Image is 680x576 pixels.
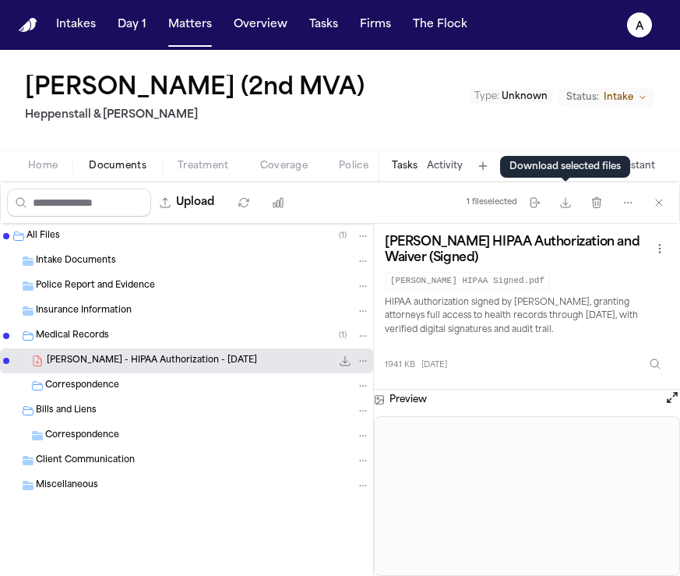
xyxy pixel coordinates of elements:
span: [PERSON_NAME] - HIPAA Authorization - [DATE] [47,355,257,368]
button: Add Task [472,155,494,177]
button: Tasks [392,160,418,172]
span: Police Report and Evidence [36,280,155,293]
div: Download selected files [500,156,630,178]
span: Unknown [502,92,548,101]
button: Edit Type: Unknown [470,89,552,104]
span: Assistant [612,160,655,172]
button: Open preview [664,390,680,405]
button: Create Immediate Task [503,155,525,177]
code: [PERSON_NAME] HIPAA Signed.pdf [385,272,550,290]
span: All Files [26,230,60,243]
button: Make a Call [534,155,556,177]
span: Correspondence [45,429,119,443]
text: A [636,21,644,32]
span: Intake Documents [36,255,116,268]
h3: [PERSON_NAME] HIPAA Authorization and Waiver (Signed) [385,235,650,266]
span: Documents [89,160,146,172]
span: Treatment [178,160,229,172]
span: Correspondence [45,380,119,393]
span: Police [339,160,368,172]
span: Intake [604,91,633,104]
button: Matters [162,11,218,39]
span: ( 1 ) [339,331,347,340]
a: Home [19,18,37,33]
button: Change status from Intake [558,88,655,107]
span: Status: [566,91,599,104]
span: Type : [474,92,499,101]
input: Search files [7,189,151,217]
button: Day 1 [111,11,153,39]
button: Intakes [50,11,102,39]
span: Client Communication [36,454,135,468]
span: Insurance Information [36,305,132,318]
div: 1 file selected [467,197,517,207]
button: Overview [227,11,294,39]
iframe: D. Peterson - HIPAA Authorization - 4.3.25 [375,417,679,575]
h1: [PERSON_NAME] (2nd MVA) [25,75,365,103]
span: Home [28,160,58,172]
button: Upload [151,189,224,217]
button: Edit matter name [25,75,365,103]
span: [DATE] [421,359,447,371]
img: Finch Logo [19,18,37,33]
button: Open preview [664,390,680,410]
span: Miscellaneous [36,479,98,493]
button: The Flock [407,11,474,39]
span: Coverage [260,160,308,172]
h2: Heppenstall & [PERSON_NAME] [25,106,371,125]
span: 194.1 KB [385,359,415,371]
h3: Preview [389,394,427,406]
span: Medical Records [36,330,109,343]
button: Download D. Peterson - HIPAA Authorization - 4.3.25 [337,353,353,369]
button: Inspect [641,350,669,378]
span: ( 1 ) [339,231,347,240]
button: Tasks [303,11,344,39]
button: Firms [354,11,397,39]
span: Bills and Liens [36,405,97,418]
button: Activity [427,160,463,172]
p: HIPAA authorization signed by [PERSON_NAME], granting attorneys full access to health records thr... [385,296,669,338]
